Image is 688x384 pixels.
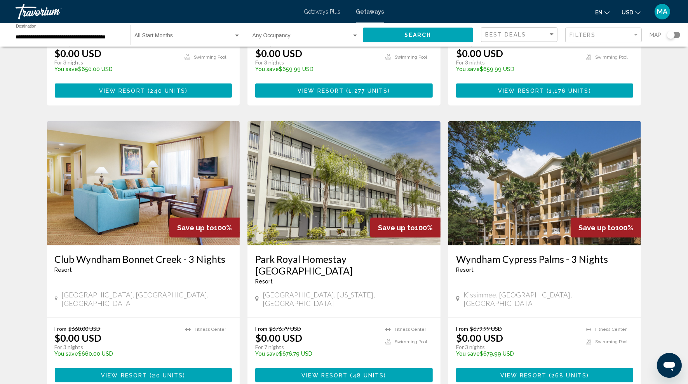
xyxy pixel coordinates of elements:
[456,83,634,98] button: View Resort(1,176 units)
[61,290,232,308] span: [GEOGRAPHIC_DATA], [GEOGRAPHIC_DATA], [GEOGRAPHIC_DATA]
[485,31,526,38] span: Best Deals
[55,351,78,357] span: You save
[595,339,627,344] span: Swimming Pool
[456,325,468,332] span: From
[255,325,267,332] span: From
[269,325,301,332] span: $676.79 USD
[498,88,544,94] span: View Resort
[570,32,596,38] span: Filters
[263,290,432,308] span: [GEOGRAPHIC_DATA], [US_STATE], [GEOGRAPHIC_DATA]
[456,368,634,382] button: View Resort(268 units)
[247,121,441,245] img: DQ80E01X.jpg
[353,372,384,379] span: 48 units
[55,351,178,357] p: $660.00 USD
[404,32,432,38] span: Search
[55,325,67,332] span: From
[255,59,378,66] p: For 3 nights
[255,66,279,72] span: You save
[177,224,214,232] span: Save up to
[595,9,603,16] span: en
[55,66,78,72] span: You save
[255,47,302,59] p: $0.00 USD
[301,372,348,379] span: View Resort
[456,267,474,273] span: Resort
[456,66,480,72] span: You save
[298,88,344,94] span: View Resort
[169,218,240,238] div: 100%
[456,59,578,66] p: For 3 nights
[395,339,427,344] span: Swimming Pool
[551,372,587,379] span: 268 units
[55,66,177,72] p: $650.00 USD
[456,344,578,351] p: For 3 nights
[55,267,72,273] span: Resort
[255,253,433,276] a: Park Royal Homestay [GEOGRAPHIC_DATA]
[101,372,147,379] span: View Resort
[55,59,177,66] p: For 3 nights
[152,372,183,379] span: 20 units
[544,88,591,94] span: ( )
[650,30,661,40] span: Map
[395,55,427,60] span: Swimming Pool
[485,31,555,38] mat-select: Sort by
[456,253,634,265] a: Wyndham Cypress Palms - 3 Nights
[55,344,178,351] p: For 3 nights
[349,88,388,94] span: 1,277 units
[456,47,503,59] p: $0.00 USD
[547,372,589,379] span: ( )
[69,325,101,332] span: $660.00 USD
[500,372,547,379] span: View Resort
[356,9,384,15] a: Getaways
[255,344,378,351] p: For 7 nights
[47,121,240,245] img: 6369I01X.jpg
[150,88,185,94] span: 240 units
[595,327,627,332] span: Fitness Center
[55,47,102,59] p: $0.00 USD
[571,218,641,238] div: 100%
[255,66,378,72] p: $659.99 USD
[55,83,232,98] button: View Resort(240 units)
[549,88,589,94] span: 1,176 units
[578,224,615,232] span: Save up to
[348,372,386,379] span: ( )
[456,351,578,357] p: $679.99 USD
[255,278,273,285] span: Resort
[55,368,232,382] button: View Resort(20 units)
[595,55,627,60] span: Swimming Pool
[255,332,302,344] p: $0.00 USD
[255,351,279,357] span: You save
[147,372,185,379] span: ( )
[463,290,633,308] span: Kissimmee, [GEOGRAPHIC_DATA], [GEOGRAPHIC_DATA]
[195,327,226,332] span: Fitness Center
[194,55,226,60] span: Swimming Pool
[456,66,578,72] p: $659.99 USD
[370,218,441,238] div: 100%
[456,332,503,344] p: $0.00 USD
[622,9,633,16] span: USD
[456,351,480,357] span: You save
[470,325,502,332] span: $679.99 USD
[448,121,641,245] img: 3995E01X.jpg
[344,88,390,94] span: ( )
[304,9,341,15] span: Getaways Plus
[55,253,232,265] a: Club Wyndham Bonnet Creek - 3 Nights
[55,332,102,344] p: $0.00 USD
[363,28,474,42] button: Search
[255,83,433,98] button: View Resort(1,277 units)
[99,88,145,94] span: View Resort
[565,27,642,43] button: Filter
[652,3,672,20] button: User Menu
[255,368,433,382] button: View Resort(48 units)
[378,224,415,232] span: Save up to
[255,351,378,357] p: $676.79 USD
